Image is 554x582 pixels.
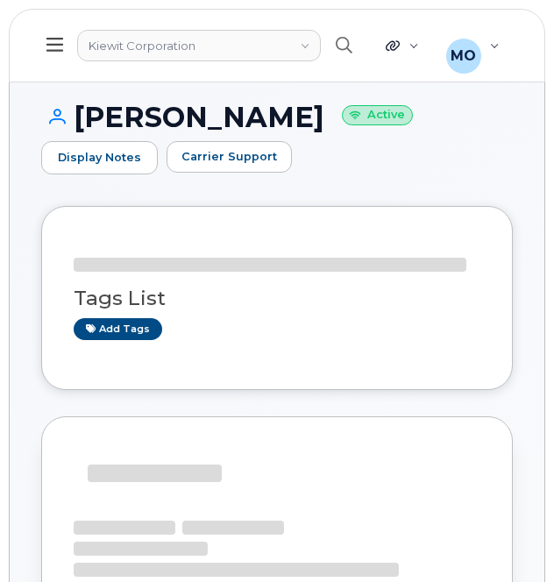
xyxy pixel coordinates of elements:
[342,105,413,125] small: Active
[41,141,158,174] a: Display Notes
[167,141,292,173] button: Carrier Support
[41,102,513,132] h1: [PERSON_NAME]
[74,287,480,309] h3: Tags List
[181,148,277,165] span: Carrier Support
[74,318,162,340] a: Add tags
